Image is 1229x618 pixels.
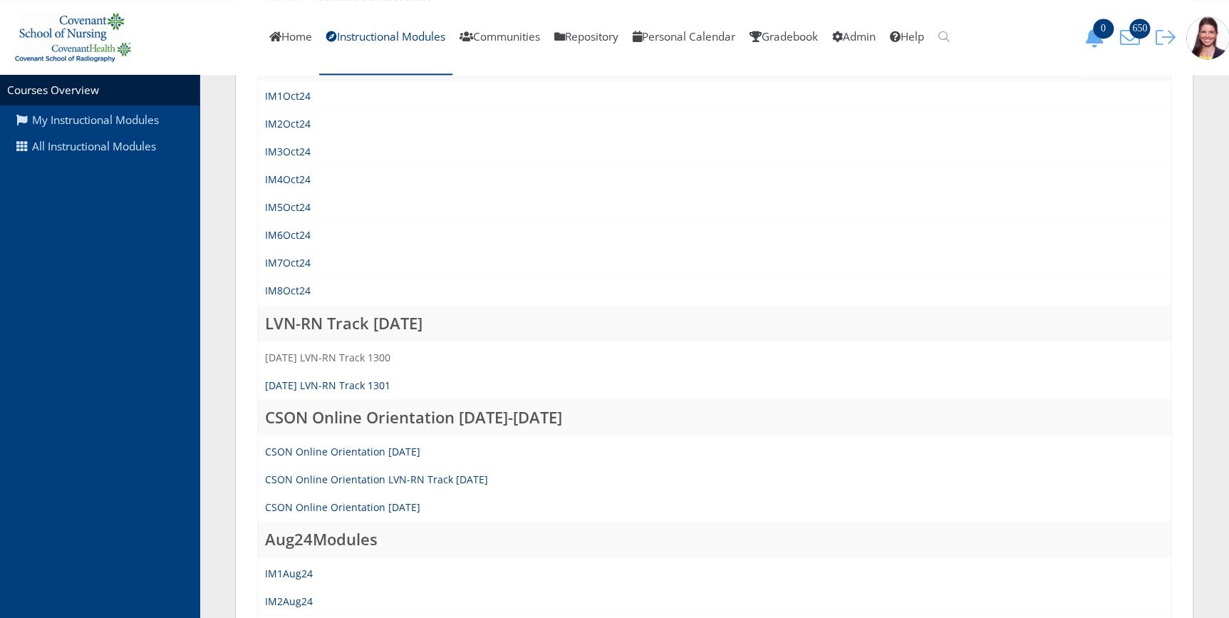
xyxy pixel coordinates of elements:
a: 650 [1115,29,1151,44]
span: 650 [1129,19,1150,38]
a: IM2Aug24 [265,594,313,607]
a: CSON Online Orientation [DATE] [265,500,420,513]
td: Aug24Modules [258,521,1171,559]
a: IM1Aug24 [265,566,313,580]
button: 650 [1115,27,1151,48]
a: 0 [1079,29,1115,44]
a: [DATE] LVN-RN Track 1301 [265,378,390,391]
a: IM8Oct24 [265,284,311,297]
button: 0 [1079,27,1115,48]
a: CSON Online Orientation [DATE] [265,444,420,458]
a: IM2Oct24 [265,117,311,130]
td: LVN-RN Track [DATE] [258,305,1171,343]
a: IM6Oct24 [265,228,311,242]
td: CSON Online Orientation [DATE]-[DATE] [258,399,1171,437]
a: IM1Oct24 [265,89,311,103]
a: Courses Overview [7,83,99,98]
a: [DATE] LVN-RN Track 1300 [265,350,390,364]
a: CSON Online Orientation LVN-RN Track [DATE] [265,472,488,485]
a: IM4Oct24 [265,172,311,186]
img: 1943_125_125.jpg [1186,16,1229,59]
a: IM3Oct24 [265,145,311,158]
span: 0 [1093,19,1114,38]
a: IM5Oct24 [265,200,311,214]
a: IM7Oct24 [265,256,311,269]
